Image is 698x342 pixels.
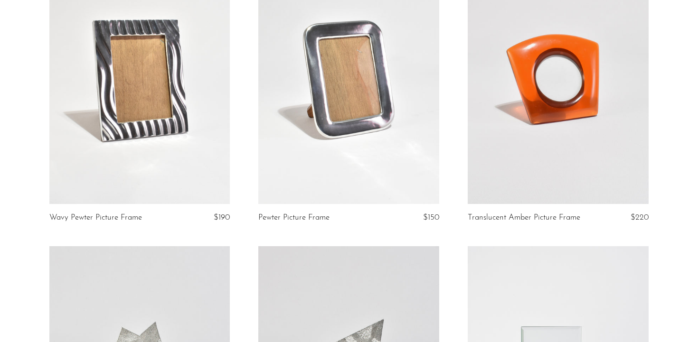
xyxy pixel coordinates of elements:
[214,213,230,222] span: $190
[631,213,649,222] span: $220
[423,213,439,222] span: $150
[49,213,142,222] a: Wavy Pewter Picture Frame
[258,213,330,222] a: Pewter Picture Frame
[468,213,580,222] a: Translucent Amber Picture Frame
